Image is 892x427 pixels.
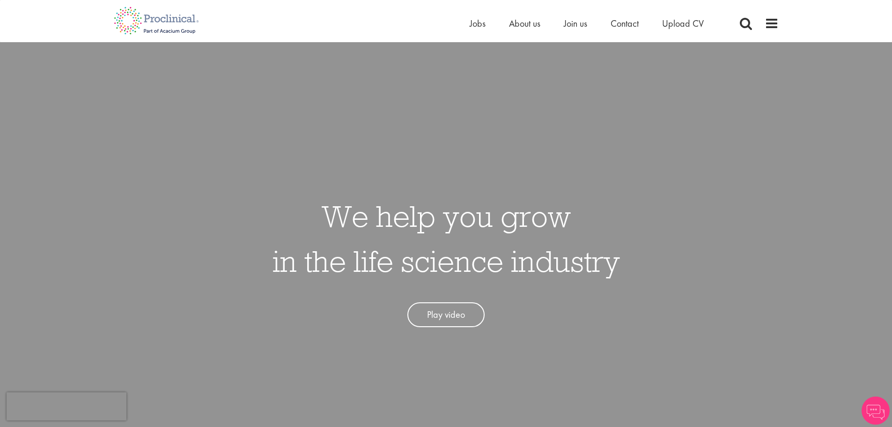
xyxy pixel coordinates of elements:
a: About us [509,17,540,30]
a: Upload CV [662,17,704,30]
h1: We help you grow in the life science industry [273,194,620,284]
a: Jobs [470,17,486,30]
img: Chatbot [862,397,890,425]
a: Contact [611,17,639,30]
a: Join us [564,17,587,30]
a: Play video [407,302,485,327]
